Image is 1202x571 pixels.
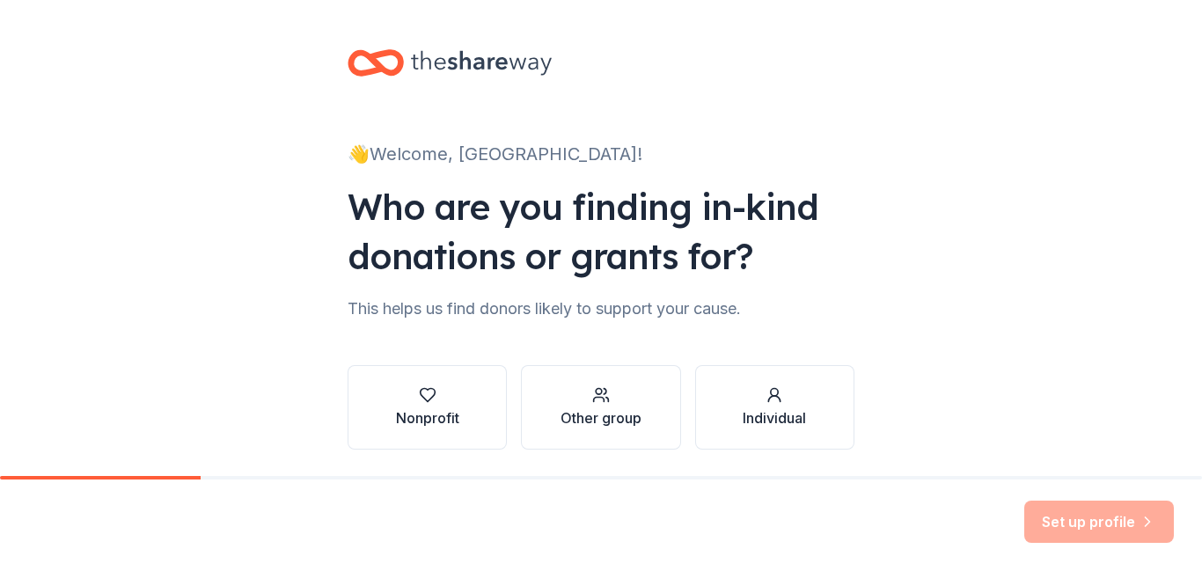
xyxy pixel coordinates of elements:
button: Individual [695,365,854,450]
div: 👋 Welcome, [GEOGRAPHIC_DATA]! [348,140,854,168]
div: Individual [743,407,806,428]
div: This helps us find donors likely to support your cause. [348,295,854,323]
button: Other group [521,365,680,450]
button: Nonprofit [348,365,507,450]
div: Other group [561,407,641,428]
div: Who are you finding in-kind donations or grants for? [348,182,854,281]
div: Nonprofit [396,407,459,428]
